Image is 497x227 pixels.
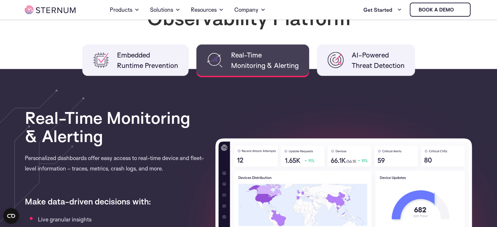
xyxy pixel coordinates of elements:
img: EmbeddedRuntime Prevention [93,52,109,68]
button: Open CMP widget [3,208,19,224]
img: AI-PoweredThreat Detection [327,52,344,68]
p: Personalized dashboards offer easy access to real-time device and fleet-level information – trace... [25,153,206,184]
li: Live granular insights [38,214,206,223]
span: AI-Powered Threat Detection [352,50,405,71]
h4: Make data-driven decisions with: [25,186,206,206]
img: Real-TimeMonitoring & Alerting [207,52,223,68]
a: Resources [191,1,224,19]
a: Book a demo [410,3,471,17]
span: Embedded Runtime Prevention [117,50,178,71]
a: Company [234,1,266,19]
span: Real-Time Monitoring & Alerting [231,50,299,71]
h3: Real-Time Monitoring & Alerting [25,108,206,145]
img: sternum iot [25,6,75,14]
a: Get Started [363,3,402,16]
img: sternum iot [456,7,462,12]
a: Products [110,1,140,19]
a: Solutions [150,1,180,19]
